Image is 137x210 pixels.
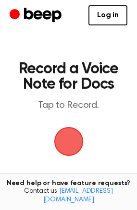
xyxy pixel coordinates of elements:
a: Beep [10,6,64,25]
a: Log in [88,5,127,25]
span: Contact us [6,187,131,204]
a: [EMAIL_ADDRESS][DOMAIN_NAME] [43,188,113,203]
img: Beep Logo [54,127,83,156]
h1: Record a Voice Note for Docs [17,61,120,92]
p: Tap to Record. [17,100,120,112]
